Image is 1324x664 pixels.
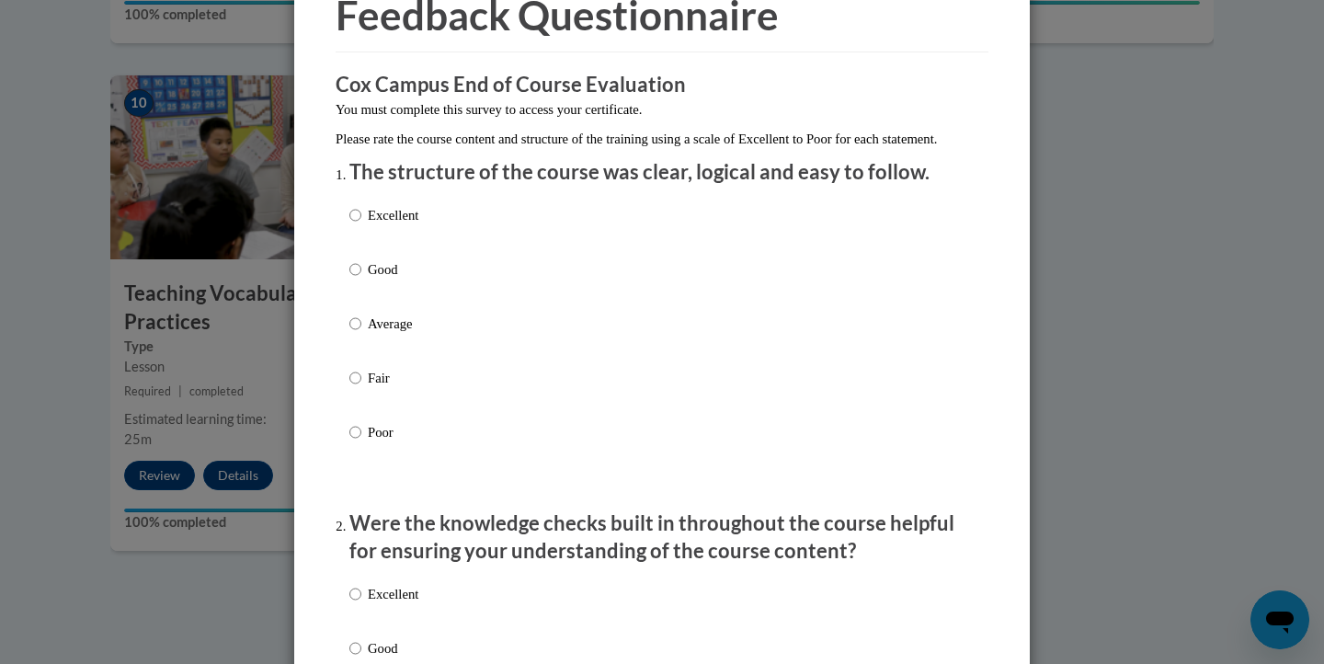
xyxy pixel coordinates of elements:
h3: Cox Campus End of Course Evaluation [336,71,988,99]
p: Poor [368,422,418,442]
p: Good [368,259,418,280]
input: Good [349,259,361,280]
p: The structure of the course was clear, logical and easy to follow. [349,158,975,187]
p: Fair [368,368,418,388]
p: Were the knowledge checks built in throughout the course helpful for ensuring your understanding ... [349,509,975,567]
input: Good [349,638,361,658]
p: Excellent [368,584,418,604]
p: Please rate the course content and structure of the training using a scale of Excellent to Poor f... [336,129,988,149]
input: Excellent [349,584,361,604]
p: Average [368,314,418,334]
input: Poor [349,422,361,442]
input: Fair [349,368,361,388]
p: Excellent [368,205,418,225]
input: Average [349,314,361,334]
p: You must complete this survey to access your certificate. [336,99,988,120]
input: Excellent [349,205,361,225]
p: Good [368,638,418,658]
